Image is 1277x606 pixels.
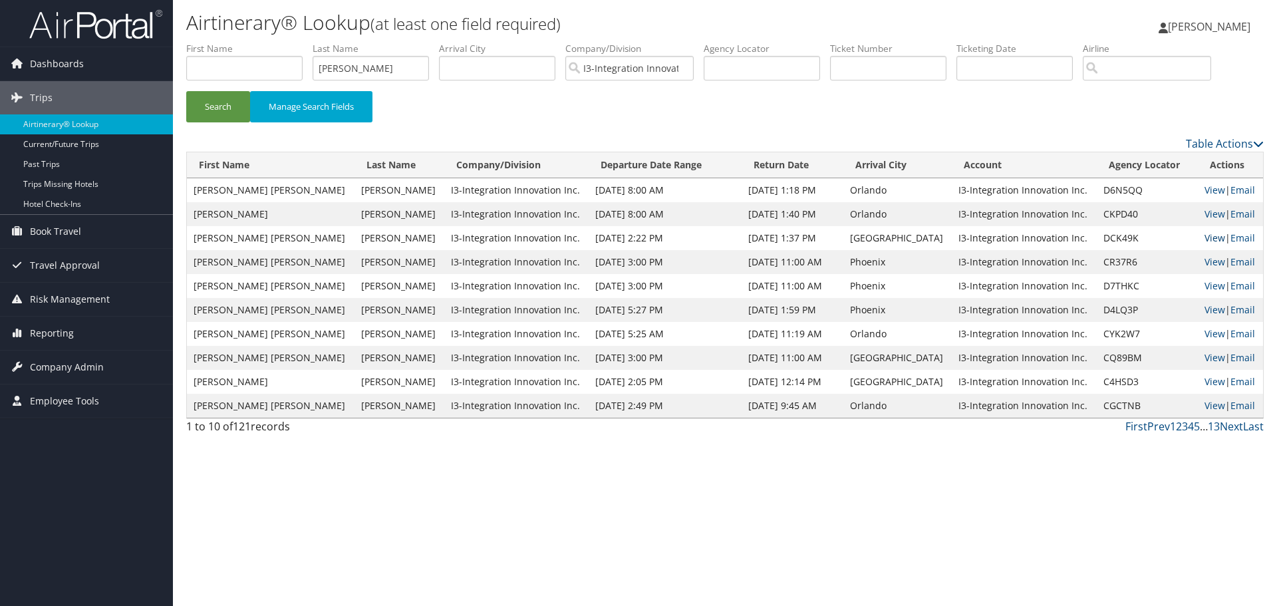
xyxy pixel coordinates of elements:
td: I3-Integration Innovation Inc. [952,202,1097,226]
label: Arrival City [439,42,565,55]
span: … [1200,419,1208,434]
td: [DATE] 11:00 AM [742,250,843,274]
td: [PERSON_NAME] [PERSON_NAME] [187,322,355,346]
td: [PERSON_NAME] [187,202,355,226]
th: Account: activate to sort column ascending [952,152,1097,178]
a: View [1205,303,1225,316]
td: CKPD40 [1097,202,1199,226]
td: CYK2W7 [1097,322,1199,346]
td: Orlando [843,202,952,226]
a: 5 [1194,419,1200,434]
th: Last Name: activate to sort column ascending [355,152,444,178]
td: I3-Integration Innovation Inc. [952,370,1097,394]
td: | [1198,226,1263,250]
a: 4 [1188,419,1194,434]
td: I3-Integration Innovation Inc. [444,178,589,202]
td: I3-Integration Innovation Inc. [444,322,589,346]
a: Last [1243,419,1264,434]
td: [DATE] 9:45 AM [742,394,843,418]
td: [DATE] 3:00 PM [589,274,742,298]
td: | [1198,298,1263,322]
td: | [1198,202,1263,226]
a: Email [1230,351,1255,364]
th: Return Date: activate to sort column ascending [742,152,843,178]
a: 1 [1170,419,1176,434]
td: D6N5QQ [1097,178,1199,202]
td: [DATE] 5:27 PM [589,298,742,322]
td: I3-Integration Innovation Inc. [444,226,589,250]
td: [PERSON_NAME] [355,370,444,394]
td: CR37R6 [1097,250,1199,274]
td: [DATE] 1:37 PM [742,226,843,250]
span: Book Travel [30,215,81,248]
td: [PERSON_NAME] [355,178,444,202]
td: [DATE] 8:00 AM [589,202,742,226]
td: [PERSON_NAME] [355,250,444,274]
a: Prev [1147,419,1170,434]
label: Airline [1083,42,1221,55]
td: [PERSON_NAME] [PERSON_NAME] [187,346,355,370]
span: Company Admin [30,351,104,384]
label: Company/Division [565,42,704,55]
th: Company/Division [444,152,589,178]
td: [DATE] 1:59 PM [742,298,843,322]
td: DCK49K [1097,226,1199,250]
td: [DATE] 1:40 PM [742,202,843,226]
a: Email [1230,399,1255,412]
td: [PERSON_NAME] [355,346,444,370]
span: Travel Approval [30,249,100,282]
td: Phoenix [843,274,952,298]
td: [DATE] 2:49 PM [589,394,742,418]
span: Reporting [30,317,74,350]
a: Email [1230,208,1255,220]
a: Email [1230,327,1255,340]
td: [DATE] 11:00 AM [742,274,843,298]
label: Ticketing Date [956,42,1083,55]
a: View [1205,399,1225,412]
td: [DATE] 8:00 AM [589,178,742,202]
a: View [1205,255,1225,268]
label: Last Name [313,42,439,55]
td: [PERSON_NAME] [355,226,444,250]
button: Manage Search Fields [250,91,372,122]
td: | [1198,322,1263,346]
td: [DATE] 2:22 PM [589,226,742,250]
td: I3-Integration Innovation Inc. [444,298,589,322]
a: Email [1230,279,1255,292]
td: I3-Integration Innovation Inc. [952,394,1097,418]
td: [PERSON_NAME] [PERSON_NAME] [187,394,355,418]
a: 13 [1208,419,1220,434]
td: | [1198,346,1263,370]
td: Phoenix [843,250,952,274]
td: I3-Integration Innovation Inc. [952,346,1097,370]
a: First [1125,419,1147,434]
td: [PERSON_NAME] [PERSON_NAME] [187,298,355,322]
a: View [1205,208,1225,220]
td: [PERSON_NAME] [355,394,444,418]
td: [DATE] 11:00 AM [742,346,843,370]
td: [PERSON_NAME] [355,322,444,346]
span: Risk Management [30,283,110,316]
a: Table Actions [1186,136,1264,151]
label: Agency Locator [704,42,830,55]
td: Orlando [843,394,952,418]
td: [PERSON_NAME] [PERSON_NAME] [187,250,355,274]
label: Ticket Number [830,42,956,55]
td: [PERSON_NAME] [PERSON_NAME] [187,226,355,250]
td: I3-Integration Innovation Inc. [952,322,1097,346]
a: Email [1230,231,1255,244]
td: I3-Integration Innovation Inc. [952,298,1097,322]
a: View [1205,279,1225,292]
td: I3-Integration Innovation Inc. [952,274,1097,298]
th: Arrival City: activate to sort column ascending [843,152,952,178]
a: [PERSON_NAME] [1159,7,1264,47]
td: | [1198,250,1263,274]
th: Agency Locator: activate to sort column ascending [1097,152,1199,178]
a: Email [1230,303,1255,316]
small: (at least one field required) [370,13,561,35]
td: I3-Integration Innovation Inc. [444,274,589,298]
a: Email [1230,255,1255,268]
td: I3-Integration Innovation Inc. [444,370,589,394]
td: [DATE] 5:25 AM [589,322,742,346]
td: [DATE] 3:00 PM [589,250,742,274]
